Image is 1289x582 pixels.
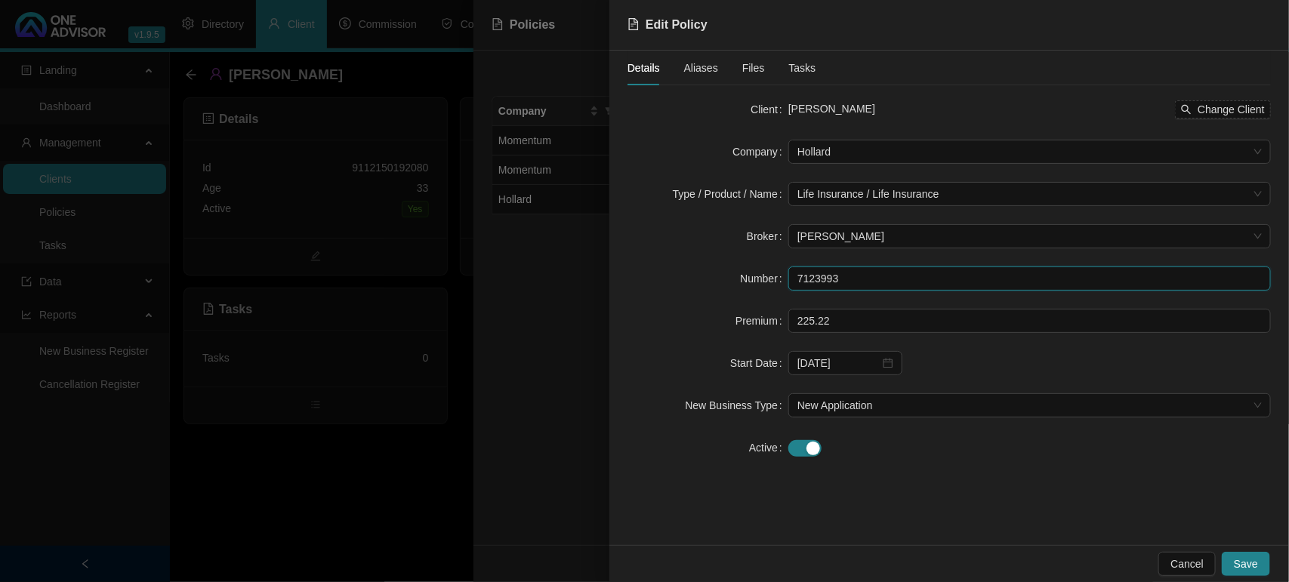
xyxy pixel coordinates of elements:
span: Marc Bormann [797,225,1262,248]
button: Save [1222,552,1270,576]
button: Change Client [1175,100,1271,119]
input: Select date [797,355,880,371]
span: Cancel [1170,556,1204,572]
span: Aliases [684,63,718,73]
span: Tasks [789,63,816,73]
label: Broker [747,224,788,248]
label: Client [751,97,788,122]
span: [PERSON_NAME] [788,103,875,115]
span: Life Insurance / Life Insurance [797,183,1262,205]
span: Change Client [1198,101,1265,118]
label: Premium [735,309,788,333]
button: Cancel [1158,552,1216,576]
label: Company [732,140,788,164]
span: Save [1234,556,1258,572]
span: Hollard [797,140,1262,163]
label: Type / Product / Name [673,182,788,206]
span: Details [628,63,660,73]
span: Edit Policy [646,18,708,31]
label: New Business Type [685,393,788,417]
label: Active [749,436,788,460]
label: Start Date [730,351,788,375]
span: search [1181,104,1192,115]
span: file-text [628,18,640,30]
label: Number [740,266,788,291]
span: Files [742,63,765,73]
span: New Application [797,394,1262,417]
